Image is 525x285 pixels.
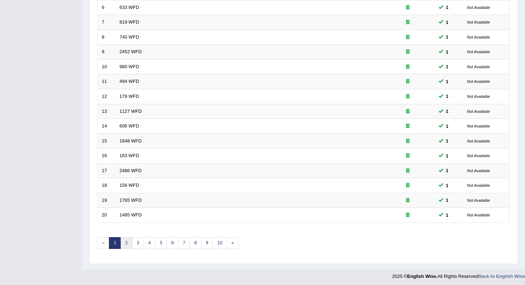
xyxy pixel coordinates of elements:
[120,94,139,99] a: 179 WFD
[98,134,116,149] td: 15
[120,64,139,69] a: 980 WFD
[467,183,490,187] small: Not Available
[443,107,451,115] span: You can still take this question
[98,89,116,104] td: 12
[120,168,142,173] a: 2486 WFD
[120,34,139,40] a: 740 WFD
[443,167,451,174] span: You can still take this question
[467,50,490,54] small: Not Available
[478,274,525,279] a: Back to English Wise
[120,109,142,114] a: 1127 WFD
[385,78,431,85] div: Exam occurring question
[467,65,490,69] small: Not Available
[385,49,431,55] div: Exam occurring question
[212,237,227,249] a: 10
[467,213,490,217] small: Not Available
[443,182,451,189] span: You can still take this question
[443,78,451,85] span: You can still take this question
[97,237,109,249] span: «
[467,5,490,10] small: Not Available
[385,212,431,219] div: Exam occurring question
[120,79,139,84] a: 494 WFD
[120,153,139,158] a: 163 WFD
[385,93,431,100] div: Exam occurring question
[98,178,116,193] td: 18
[392,269,525,280] div: 2025 © All Rights Reserved
[120,49,142,54] a: 2452 WFD
[385,197,431,204] div: Exam occurring question
[385,4,431,11] div: Exam occurring question
[467,154,490,158] small: Not Available
[98,149,116,164] td: 16
[467,35,490,39] small: Not Available
[98,104,116,119] td: 13
[178,237,190,249] a: 7
[98,59,116,74] td: 10
[98,119,116,134] td: 14
[109,237,121,249] a: 1
[467,94,490,99] small: Not Available
[385,138,431,145] div: Exam occurring question
[227,237,239,249] a: »
[443,19,451,26] span: You can still take this question
[443,4,451,11] span: You can still take this question
[98,74,116,89] td: 11
[443,92,451,100] span: You can still take this question
[98,193,116,208] td: 19
[144,237,155,249] a: 4
[467,198,490,202] small: Not Available
[98,45,116,60] td: 9
[120,237,132,249] a: 2
[467,169,490,173] small: Not Available
[120,5,139,10] a: 633 WFD
[98,163,116,178] td: 17
[467,109,490,114] small: Not Available
[443,211,451,219] span: You can still take this question
[443,33,451,41] span: You can still take this question
[385,34,431,41] div: Exam occurring question
[407,274,437,279] strong: English Wise.
[443,196,451,204] span: You can still take this question
[385,108,431,115] div: Exam occurring question
[120,123,139,129] a: 606 WFD
[120,197,142,203] a: 1765 WFD
[120,138,142,144] a: 1848 WFD
[155,237,167,249] a: 5
[98,15,116,30] td: 7
[166,237,178,249] a: 6
[443,122,451,130] span: You can still take this question
[190,237,201,249] a: 8
[98,30,116,45] td: 8
[98,208,116,223] td: 20
[443,63,451,70] span: You can still take this question
[443,152,451,160] span: You can still take this question
[467,79,490,84] small: Not Available
[120,212,142,217] a: 1485 WFD
[385,152,431,159] div: Exam occurring question
[201,237,213,249] a: 9
[385,64,431,70] div: Exam occurring question
[443,48,451,56] span: You can still take this question
[443,137,451,145] span: You can still take this question
[385,19,431,26] div: Exam occurring question
[385,123,431,130] div: Exam occurring question
[120,19,139,25] a: 819 WFD
[467,20,490,24] small: Not Available
[385,182,431,189] div: Exam occurring question
[385,167,431,174] div: Exam occurring question
[120,182,139,188] a: 156 WFD
[467,124,490,128] small: Not Available
[467,139,490,143] small: Not Available
[132,237,144,249] a: 3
